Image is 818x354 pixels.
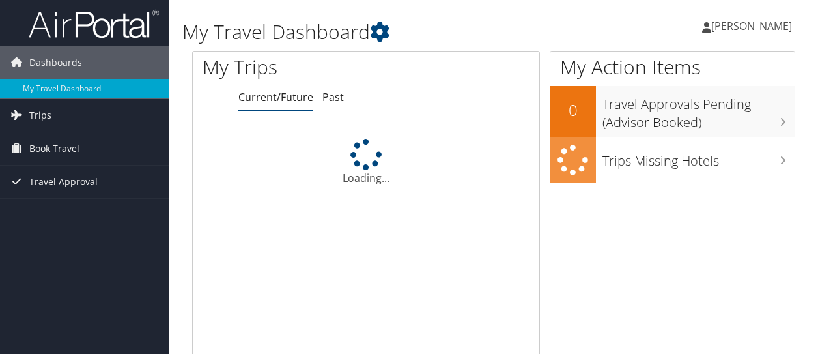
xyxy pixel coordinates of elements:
[203,53,385,81] h1: My Trips
[550,53,795,81] h1: My Action Items
[29,166,98,198] span: Travel Approval
[602,145,795,170] h3: Trips Missing Hotels
[322,90,344,104] a: Past
[29,8,159,39] img: airportal-logo.png
[193,139,539,186] div: Loading...
[182,18,597,46] h1: My Travel Dashboard
[238,90,313,104] a: Current/Future
[29,99,51,132] span: Trips
[29,46,82,79] span: Dashboards
[550,137,795,183] a: Trips Missing Hotels
[602,89,795,132] h3: Travel Approvals Pending (Advisor Booked)
[550,99,596,121] h2: 0
[702,7,805,46] a: [PERSON_NAME]
[29,132,79,165] span: Book Travel
[550,86,795,136] a: 0Travel Approvals Pending (Advisor Booked)
[711,19,792,33] span: [PERSON_NAME]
